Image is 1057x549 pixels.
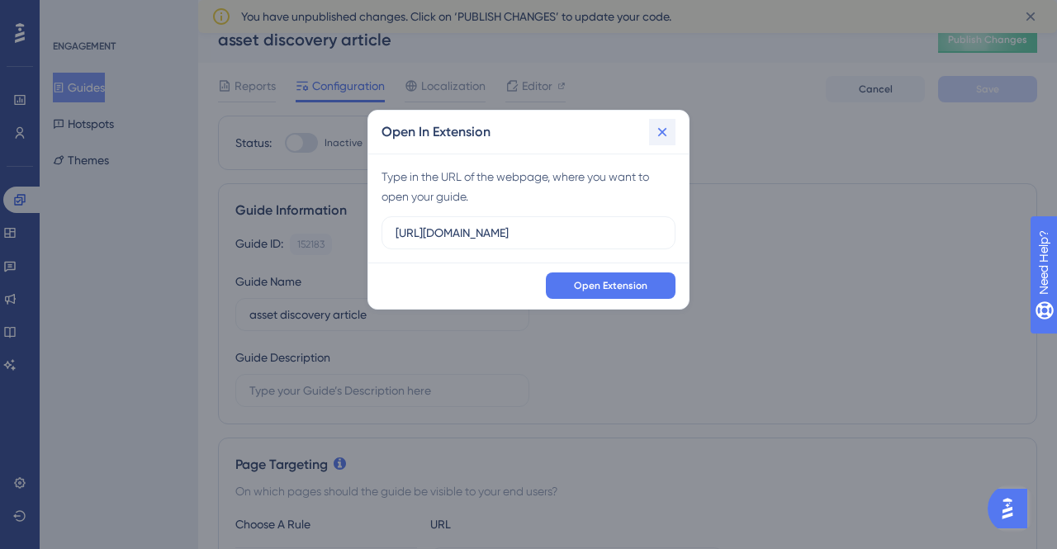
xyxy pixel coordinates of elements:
[39,4,103,24] span: Need Help?
[382,122,491,142] h2: Open In Extension
[396,224,661,242] input: URL
[988,484,1037,533] iframe: UserGuiding AI Assistant Launcher
[574,279,647,292] span: Open Extension
[382,167,675,206] div: Type in the URL of the webpage, where you want to open your guide.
